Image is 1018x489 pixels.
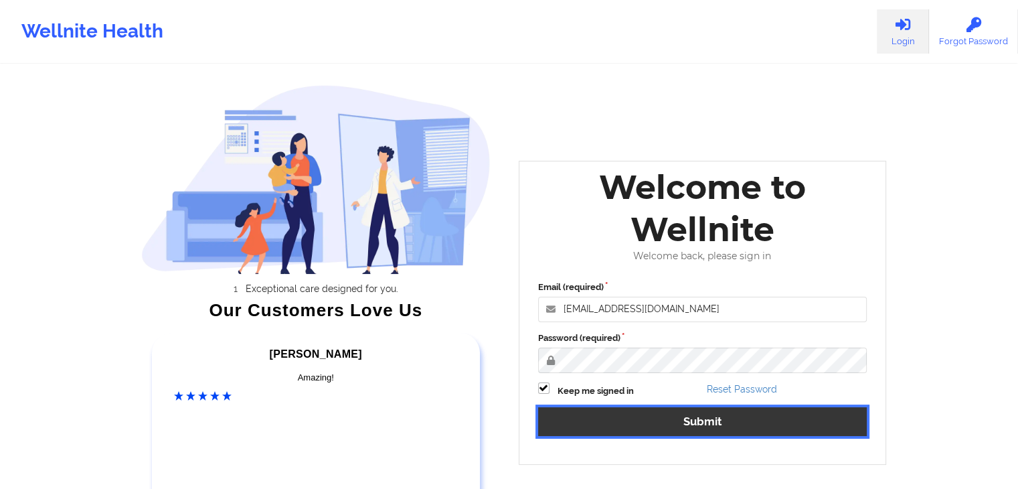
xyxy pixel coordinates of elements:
[538,407,867,436] button: Submit
[877,9,929,54] a: Login
[174,371,458,385] div: Amazing!
[270,348,362,360] span: [PERSON_NAME]
[538,332,867,345] label: Password (required)
[929,9,1018,54] a: Forgot Password
[558,385,634,398] label: Keep me signed in
[538,281,867,294] label: Email (required)
[529,251,877,262] div: Welcome back, please sign in
[141,84,491,274] img: wellnite-auth-hero_200.c722682e.png
[141,303,491,317] div: Our Customers Love Us
[538,297,867,322] input: Email address
[153,283,491,294] li: Exceptional care designed for you.
[707,384,777,395] a: Reset Password
[529,166,877,251] div: Welcome to Wellnite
